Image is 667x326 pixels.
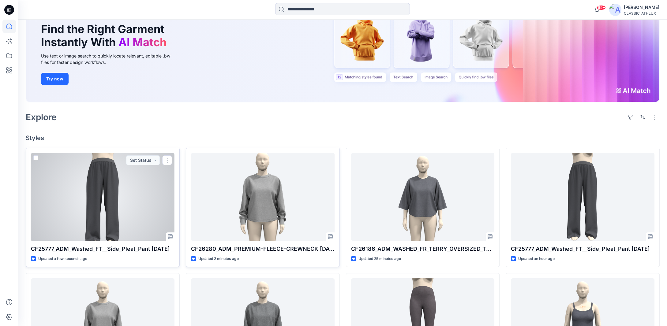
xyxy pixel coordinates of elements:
[26,112,57,122] h2: Explore
[518,256,555,262] p: Updated an hour ago
[26,134,660,142] h4: Styles
[198,256,239,262] p: Updated 2 minutes ago
[41,73,69,85] button: Try now
[41,53,179,65] div: Use text or image search to quickly locate relevant, editable .bw files for faster design workflows.
[609,4,621,16] img: avatar
[511,153,654,241] a: CF25777_ADM_Washed_FT__Side_Pleat_Pant 15OCT25
[358,256,401,262] p: Updated 25 minutes ago
[511,245,654,253] p: CF25777_ADM_Washed_FT__Side_Pleat_Pant [DATE]
[351,245,495,253] p: CF26186_ADM_WASHED_FR_TERRY_OVERSIZED_TEE [DATE]
[624,11,659,16] div: CLASSIC_ATHLUX
[624,4,659,11] div: [PERSON_NAME]
[38,256,87,262] p: Updated a few seconds ago
[351,153,495,241] a: CF26186_ADM_WASHED_FR_TERRY_OVERSIZED_TEE 15OCT25
[31,245,174,253] p: CF25777_ADM_Washed_FT__Side_Pleat_Pant [DATE]
[191,153,335,241] a: CF26280_ADM_PREMIUM-FLEECE-CREWNECK 11OCT25
[31,153,174,241] a: CF25777_ADM_Washed_FT__Side_Pleat_Pant 15OCT25
[191,245,335,253] p: CF26280_ADM_PREMIUM-FLEECE-CREWNECK [DATE]
[597,5,606,10] span: 99+
[118,35,167,49] span: AI Match
[41,23,170,49] h1: Find the Right Garment Instantly With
